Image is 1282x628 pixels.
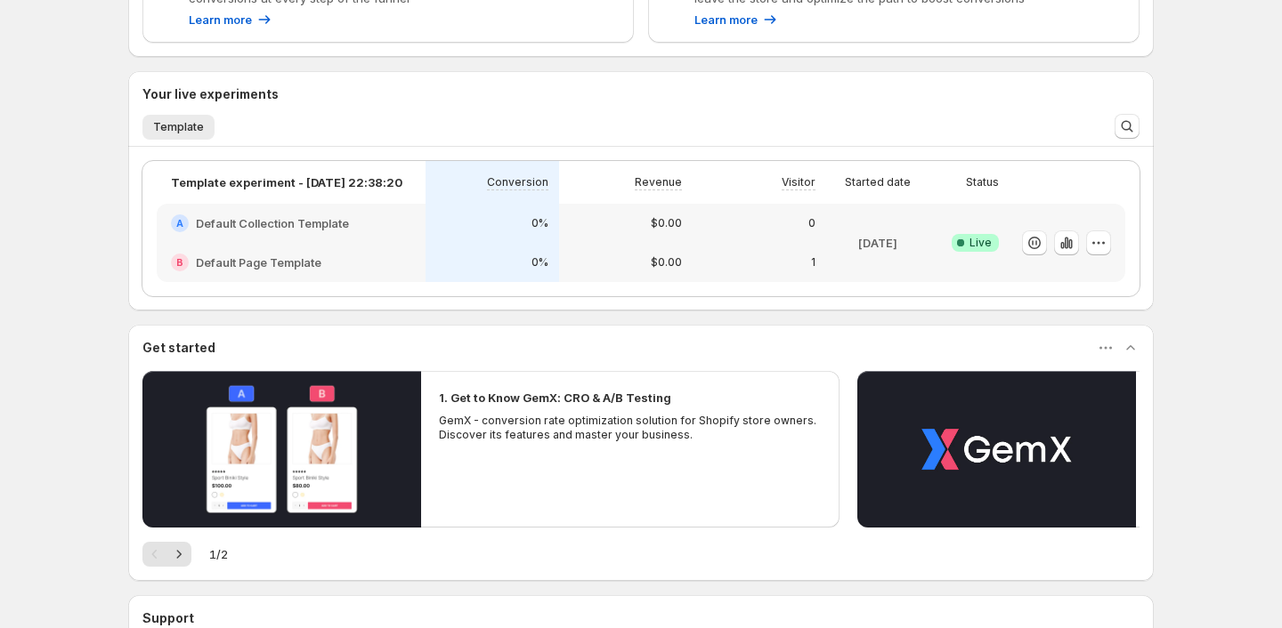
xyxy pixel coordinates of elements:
p: 0 [808,216,815,230]
button: Search and filter results [1115,114,1140,139]
p: Learn more [694,11,758,28]
h2: B [176,257,183,268]
span: 1 / 2 [209,545,228,563]
p: Learn more [189,11,252,28]
h3: Support [142,609,194,627]
button: Play video [142,371,421,527]
p: Status [966,175,999,189]
p: Revenue [635,175,682,189]
h2: Default Page Template [196,254,321,271]
p: GemX - conversion rate optimization solution for Shopify store owners. Discover its features and ... [439,414,822,442]
button: Play video [857,371,1136,527]
p: 1 [811,255,815,270]
a: Learn more [189,11,273,28]
p: $0.00 [651,255,682,270]
p: $0.00 [651,216,682,230]
h3: Your live experiments [142,85,279,103]
p: Started date [845,175,911,189]
p: [DATE] [858,234,897,252]
p: Conversion [487,175,548,189]
a: Learn more [694,11,779,28]
p: 0% [531,216,548,230]
h3: Get started [142,339,215,357]
nav: Pagination [142,542,191,567]
button: Next [166,542,191,567]
p: Template experiment - [DATE] 22:38:20 [171,173,402,191]
span: Template [153,120,204,134]
h2: Default Collection Template [196,214,349,232]
h2: A [176,218,183,229]
span: Live [970,236,992,250]
h2: 1. Get to Know GemX: CRO & A/B Testing [439,389,671,407]
p: 0% [531,255,548,270]
p: Visitor [782,175,815,189]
